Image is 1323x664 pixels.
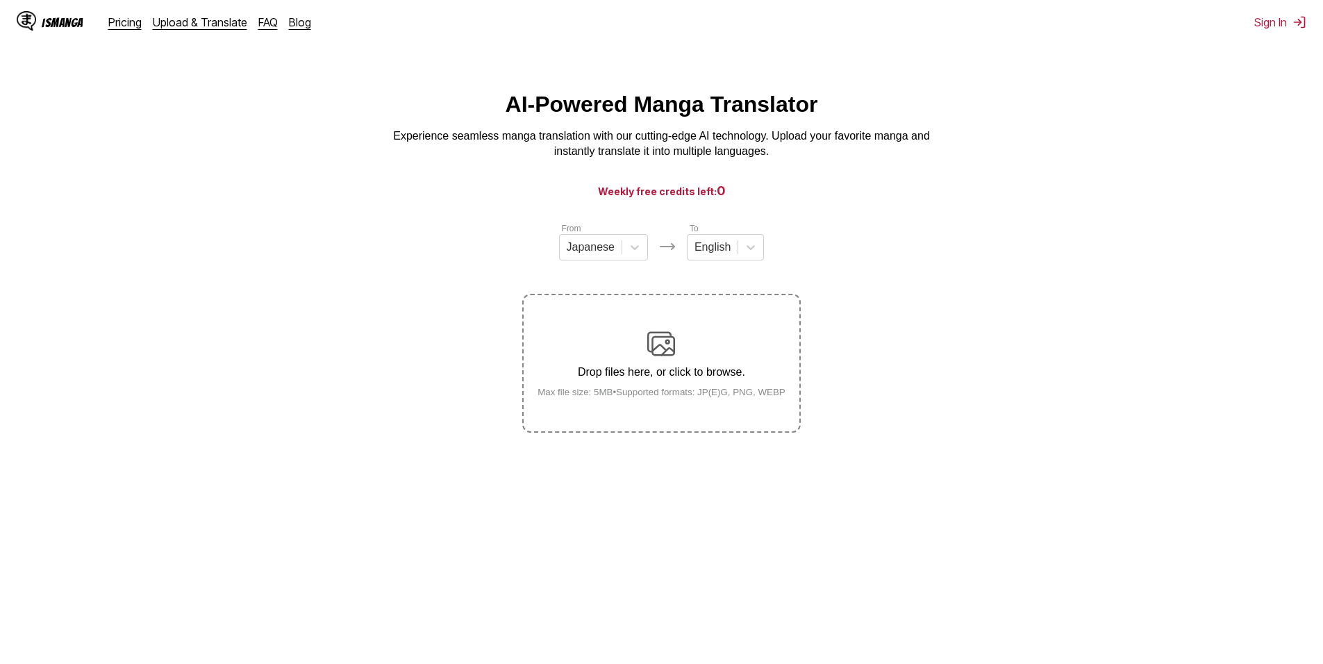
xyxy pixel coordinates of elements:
[690,224,699,233] label: To
[1292,15,1306,29] img: Sign out
[17,11,36,31] img: IsManga Logo
[258,15,278,29] a: FAQ
[1254,15,1306,29] button: Sign In
[526,387,797,397] small: Max file size: 5MB • Supported formats: JP(E)G, PNG, WEBP
[659,238,676,255] img: Languages icon
[562,224,581,233] label: From
[42,16,83,29] div: IsManga
[717,183,726,198] span: 0
[108,15,142,29] a: Pricing
[153,15,247,29] a: Upload & Translate
[526,366,797,379] p: Drop files here, or click to browse.
[506,92,818,117] h1: AI-Powered Manga Translator
[384,128,940,160] p: Experience seamless manga translation with our cutting-edge AI technology. Upload your favorite m...
[17,11,108,33] a: IsManga LogoIsManga
[289,15,311,29] a: Blog
[33,182,1290,199] h3: Weekly free credits left:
